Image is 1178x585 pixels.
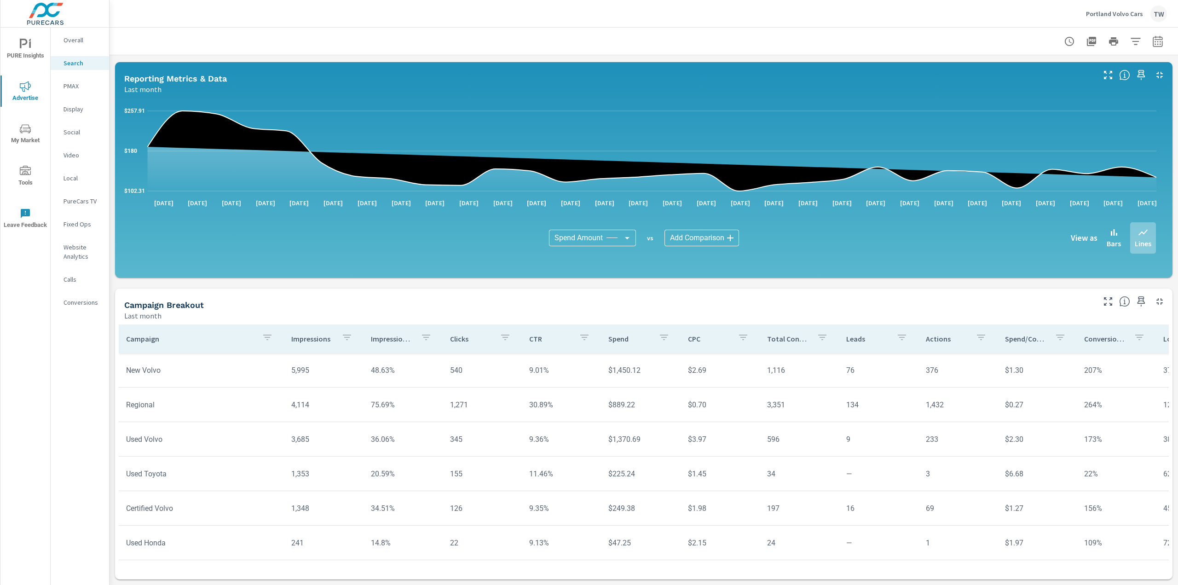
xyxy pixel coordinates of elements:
div: Add Comparison [664,230,739,246]
p: CPC [688,334,730,343]
text: $257.91 [124,108,145,114]
td: 233 [918,428,998,451]
td: 9.01% [522,359,601,382]
td: Used Toyota [119,462,284,486]
p: [DATE] [1131,198,1163,208]
td: New Volvo [119,359,284,382]
p: [DATE] [148,198,180,208]
td: 126 [443,497,522,520]
td: $0.27 [998,393,1077,417]
p: [DATE] [419,198,451,208]
td: Regional [119,393,284,417]
div: TW [1150,6,1167,22]
td: 1,353 [284,462,363,486]
div: Local [51,171,109,185]
td: $1.97 [998,531,1077,555]
td: $2.15 [681,531,760,555]
p: PureCars TV [64,197,102,206]
span: Save this to your personalized report [1134,294,1149,309]
td: 20.59% [364,462,443,486]
td: 1,432 [918,393,998,417]
span: Leave Feedback [3,208,47,231]
p: Website Analytics [64,243,102,261]
td: $3.97 [681,428,760,451]
td: 75.69% [364,393,443,417]
div: nav menu [0,28,50,239]
td: 3,351 [760,393,839,417]
td: 155 [443,462,522,486]
td: $47.25 [601,531,680,555]
h6: View as [1071,233,1097,243]
div: PMAX [51,79,109,93]
p: [DATE] [453,198,485,208]
div: Website Analytics [51,240,109,263]
p: Display [64,104,102,114]
h5: Campaign Breakout [124,300,204,310]
p: [DATE] [589,198,621,208]
td: 109% [1077,531,1156,555]
td: 197 [760,497,839,520]
td: 1,348 [284,497,363,520]
td: 24 [760,531,839,555]
td: 9.13% [522,531,601,555]
div: Spend Amount [549,230,636,246]
p: Spend [608,334,651,343]
p: Clicks [450,334,492,343]
td: 241 [284,531,363,555]
p: [DATE] [724,198,756,208]
p: [DATE] [961,198,993,208]
td: 4,114 [284,393,363,417]
p: [DATE] [351,198,383,208]
p: [DATE] [792,198,824,208]
span: Tools [3,166,47,188]
div: Overall [51,33,109,47]
p: Conversions [64,298,102,307]
span: Advertise [3,81,47,104]
div: PureCars TV [51,194,109,208]
p: [DATE] [995,198,1028,208]
td: 540 [443,359,522,382]
td: 22 [443,531,522,555]
td: Used Honda [119,531,284,555]
td: $225.24 [601,462,680,486]
p: Spend/Conversion [1005,334,1047,343]
p: [DATE] [622,198,654,208]
td: 376 [918,359,998,382]
button: Minimize Widget [1152,294,1167,309]
p: Conversion Rate [1084,334,1126,343]
p: [DATE] [215,198,248,208]
button: Minimize Widget [1152,68,1167,82]
td: $2.30 [998,428,1077,451]
p: [DATE] [894,198,926,208]
span: Understand Search data over time and see how metrics compare to each other. [1119,70,1130,81]
span: Add Comparison [670,233,724,243]
td: 30.89% [522,393,601,417]
p: [DATE] [317,198,349,208]
td: 134 [839,393,918,417]
div: Calls [51,272,109,286]
div: Display [51,102,109,116]
td: 11.46% [522,462,601,486]
p: Actions [926,334,968,343]
td: $1,370.69 [601,428,680,451]
p: Impression Share [371,334,413,343]
td: 3,685 [284,428,363,451]
td: 596 [760,428,839,451]
p: [DATE] [249,198,282,208]
td: 156% [1077,497,1156,520]
button: Apply Filters [1126,32,1145,51]
p: [DATE] [1029,198,1062,208]
td: $0.70 [681,393,760,417]
p: Fixed Ops [64,220,102,229]
p: Portland Volvo Cars [1086,10,1143,18]
p: Calls [64,275,102,284]
p: PMAX [64,81,102,91]
td: $249.38 [601,497,680,520]
button: Select Date Range [1149,32,1167,51]
div: Search [51,56,109,70]
p: [DATE] [690,198,722,208]
p: Search [64,58,102,68]
td: $1.45 [681,462,760,486]
p: [DATE] [860,198,892,208]
td: 16 [839,497,918,520]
